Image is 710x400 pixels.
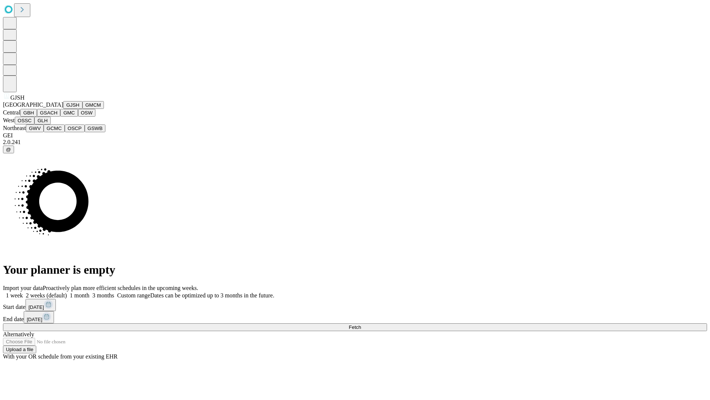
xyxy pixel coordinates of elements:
[92,292,114,299] span: 3 months
[26,292,67,299] span: 2 weeks (default)
[3,109,20,116] span: Central
[3,117,15,123] span: West
[6,147,11,152] span: @
[3,139,707,146] div: 2.0.241
[43,285,198,291] span: Proactively plan more efficient schedules in the upcoming weeks.
[3,323,707,331] button: Fetch
[3,285,43,291] span: Import your data
[117,292,150,299] span: Custom range
[85,124,106,132] button: GSWB
[34,117,50,124] button: GLH
[24,311,54,323] button: [DATE]
[26,124,44,132] button: GWV
[28,304,44,310] span: [DATE]
[27,317,42,322] span: [DATE]
[3,101,63,108] span: [GEOGRAPHIC_DATA]
[15,117,35,124] button: OSSC
[349,324,361,330] span: Fetch
[3,146,14,153] button: @
[3,331,34,337] span: Alternatively
[3,346,36,353] button: Upload a file
[60,109,78,117] button: GMC
[78,109,96,117] button: OSW
[3,299,707,311] div: Start date
[63,101,82,109] button: GJSH
[3,353,118,360] span: With your OR schedule from your existing EHR
[150,292,274,299] span: Dates can be optimized up to 3 months in the future.
[3,311,707,323] div: End date
[10,94,24,101] span: GJSH
[65,124,85,132] button: OSCP
[70,292,89,299] span: 1 month
[37,109,60,117] button: GSACH
[20,109,37,117] button: GBH
[3,132,707,139] div: GEI
[6,292,23,299] span: 1 week
[3,125,26,131] span: Northeast
[26,299,56,311] button: [DATE]
[3,263,707,277] h1: Your planner is empty
[82,101,104,109] button: GMCM
[44,124,65,132] button: GCMC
